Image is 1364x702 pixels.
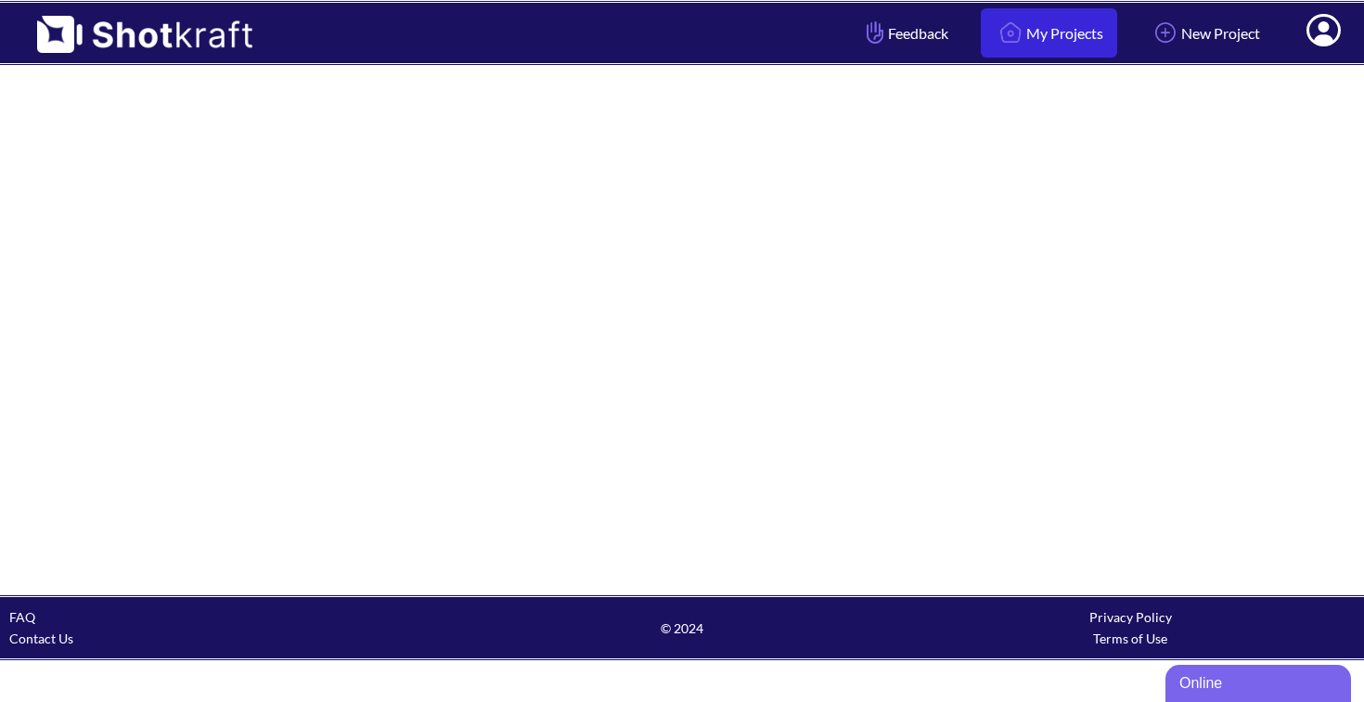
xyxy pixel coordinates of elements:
[862,22,948,44] span: Feedback
[995,17,1026,48] img: Home Icon
[1150,17,1181,48] img: Add Icon
[907,628,1355,649] div: Terms of Use
[1136,8,1274,58] a: New Project
[862,17,888,48] img: Hand Icon
[9,630,73,646] a: Contact Us
[981,8,1117,58] a: My Projects
[9,609,35,625] a: FAQ
[457,617,906,639] span: © 2024
[1165,661,1355,702] iframe: chat widget
[907,606,1355,628] div: Privacy Policy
